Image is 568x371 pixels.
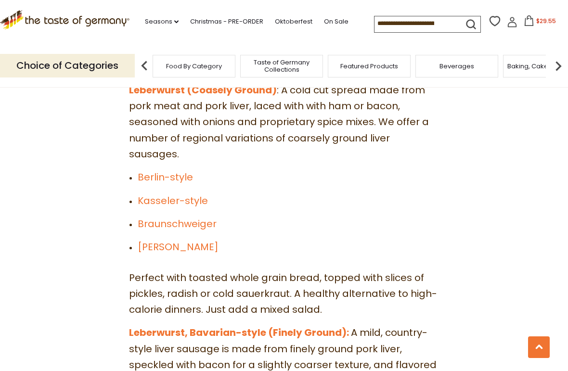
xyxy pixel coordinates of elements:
a: Taste of Germany Collections [243,59,320,73]
span: : A cold cut spread made from pork meat and pork liver, laced with with ham or bacon, seasoned wi... [129,83,429,161]
a: Food By Category [166,63,222,70]
span: Perfect with toasted whole grain bread, topped with slices of pickles, radish or cold sauerkraut.... [129,271,437,317]
a: Seasons [145,16,179,27]
a: Christmas - PRE-ORDER [190,16,263,27]
a: Beverages [439,63,474,70]
button: $29.55 [519,15,560,30]
a: Leberwurst (Coasely Ground) [129,83,277,97]
a: [PERSON_NAME] [138,240,219,254]
a: On Sale [324,16,349,27]
a: Leberwurst, Bavarian-style (Finely Ground): [129,326,349,339]
img: previous arrow [135,56,154,76]
img: next arrow [549,56,568,76]
a: Braunschweiger [138,217,217,230]
a: Kasseler-style [138,194,208,207]
a: Featured Products [340,63,398,70]
a: Berlin-style [138,170,193,184]
a: Oktoberfest [275,16,312,27]
span: $29.55 [536,17,556,25]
